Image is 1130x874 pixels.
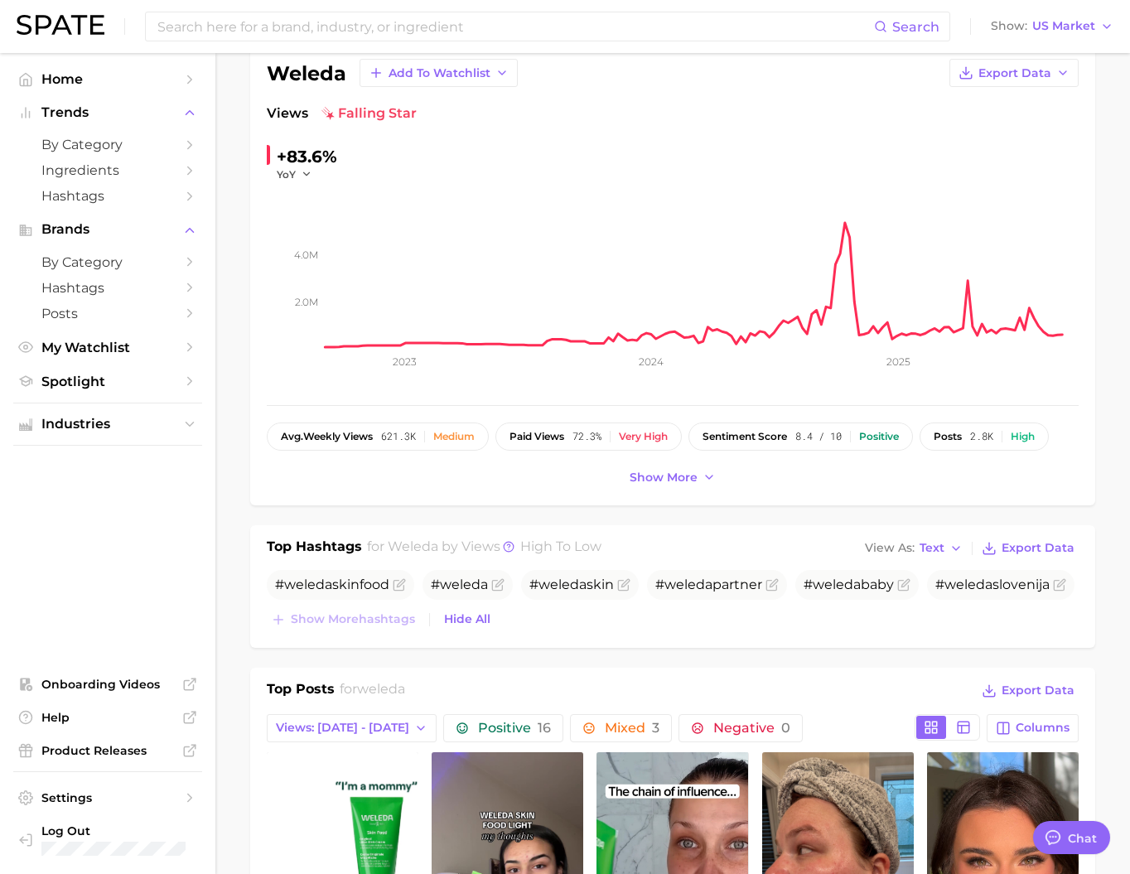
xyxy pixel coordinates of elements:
span: Text [920,543,944,553]
a: Home [13,66,202,92]
abbr: average [281,430,303,442]
span: paid views [509,431,564,442]
tspan: 2025 [886,355,910,368]
span: 621.3k [381,431,416,442]
a: My Watchlist [13,335,202,360]
span: 8.4 / 10 [795,431,842,442]
img: SPATE [17,15,104,35]
button: sentiment score8.4 / 10Positive [688,423,913,451]
a: Hashtags [13,275,202,301]
div: Very high [619,431,668,442]
button: avg.weekly views621.3kMedium [267,423,489,451]
button: Hide All [440,608,495,630]
span: weleda [357,681,405,697]
a: Log out. Currently logged in with e-mail doyeon@spate.nyc. [13,818,202,861]
span: # slovenija [935,577,1050,592]
span: weleda [388,538,438,554]
a: Spotlight [13,369,202,394]
span: posts [934,431,962,442]
span: Hashtags [41,280,174,296]
tspan: 4.0m [294,249,318,261]
a: Posts [13,301,202,326]
button: Show morehashtags [267,608,419,631]
div: Positive [859,431,899,442]
span: Onboarding Videos [41,677,174,692]
span: Show more [630,471,698,485]
button: ShowUS Market [987,16,1118,37]
span: Trends [41,105,174,120]
span: by Category [41,254,174,270]
span: 2.8k [970,431,993,442]
button: Flag as miscategorized or irrelevant [1053,578,1066,592]
span: Industries [41,417,174,432]
span: # skinfood [275,577,389,592]
button: Flag as miscategorized or irrelevant [617,578,630,592]
span: Hide All [444,612,490,626]
div: High [1011,431,1035,442]
h1: Top Posts [267,679,335,704]
span: # partner [655,577,762,592]
span: YoY [277,167,296,181]
span: Home [41,71,174,87]
button: Export Data [978,537,1079,560]
a: Help [13,705,202,730]
span: falling star [321,104,417,123]
div: weleda [267,59,518,87]
button: Show more [625,466,720,489]
span: Negative [713,722,790,735]
span: Brands [41,222,174,237]
span: My Watchlist [41,340,174,355]
span: Export Data [1002,541,1074,555]
button: Flag as miscategorized or irrelevant [765,578,779,592]
span: Show more hashtags [291,612,415,626]
button: Columns [987,714,1079,742]
a: by Category [13,132,202,157]
span: Hashtags [41,188,174,204]
h2: for by Views [367,537,601,560]
span: Export Data [978,66,1051,80]
span: # skin [529,577,614,592]
span: US Market [1032,22,1095,31]
a: by Category [13,249,202,275]
img: falling star [321,107,335,120]
span: Log Out [41,823,189,838]
button: Flag as miscategorized or irrelevant [491,578,505,592]
a: Settings [13,785,202,810]
span: 16 [538,720,551,736]
div: Medium [433,431,475,442]
span: Settings [41,790,174,805]
button: Flag as miscategorized or irrelevant [897,578,910,592]
tspan: 2024 [639,355,664,368]
span: 72.3% [572,431,601,442]
span: Search [892,19,939,35]
span: # baby [804,577,894,592]
button: View AsText [861,538,967,559]
tspan: 2023 [393,355,417,368]
a: Onboarding Videos [13,672,202,697]
span: 3 [652,720,659,736]
span: # [431,577,488,592]
span: weleda [538,577,587,592]
button: Trends [13,100,202,125]
button: posts2.8kHigh [920,423,1049,451]
span: View As [865,543,915,553]
a: Product Releases [13,738,202,763]
span: Views [267,104,308,123]
span: Mixed [605,722,659,735]
button: Brands [13,217,202,242]
button: YoY [277,167,312,181]
span: weleda [664,577,712,592]
span: weleda [284,577,332,592]
span: 0 [781,720,790,736]
span: Spotlight [41,374,174,389]
button: Export Data [978,679,1079,703]
button: Flag as miscategorized or irrelevant [393,578,406,592]
span: Show [991,22,1027,31]
span: Posts [41,306,174,321]
button: Export Data [949,59,1079,87]
span: Product Releases [41,743,174,758]
div: +83.6% [277,143,337,170]
span: Export Data [1002,683,1074,698]
span: Positive [478,722,551,735]
span: Add to Watchlist [389,66,490,80]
